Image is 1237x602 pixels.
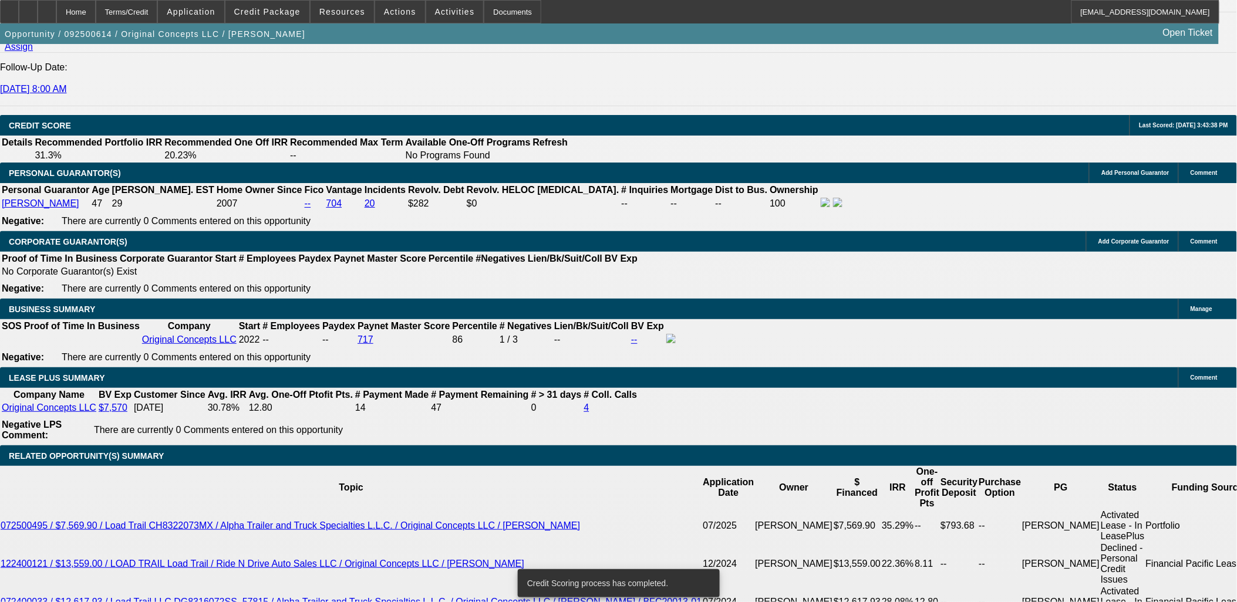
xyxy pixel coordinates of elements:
span: Last Scored: [DATE] 3:43:38 PM [1139,122,1228,128]
th: Proof of Time In Business [23,320,140,332]
b: Avg. One-Off Ptofit Pts. [249,390,353,400]
th: Proof of Time In Business [1,253,118,265]
b: # Employees [239,253,296,263]
span: CORPORATE GUARANTOR(S) [9,237,127,246]
b: Revolv. Debt [408,185,464,195]
img: linkedin-icon.png [833,198,842,207]
td: 47 [91,197,110,210]
a: -- [305,198,311,208]
td: [PERSON_NAME] [1022,509,1101,542]
b: Start [215,253,236,263]
div: Credit Scoring process has completed. [518,569,715,597]
a: 072500495 / $7,569.90 / Load Trail CH8322073MX / Alpha Trailer and Truck Specialties L.L.C. / Ori... [1,520,580,530]
span: Resources [319,7,365,16]
td: -- [554,333,629,346]
b: Company [168,321,211,331]
span: Add Corporate Guarantor [1098,238,1169,245]
td: 8.11 [915,542,941,586]
td: 31.3% [34,150,163,161]
b: # Payment Remaining [431,390,528,400]
td: 47 [430,402,529,414]
a: $7,570 [99,403,127,412]
span: CREDIT SCORE [9,121,71,130]
td: Declined - Personal Credit Issues [1100,542,1145,586]
td: [PERSON_NAME] [755,542,834,586]
span: BUSINESS SUMMARY [9,305,95,314]
th: Refresh [532,137,569,148]
b: Corporate Guarantor [120,253,213,263]
td: 20.23% [164,150,288,161]
th: Recommended One Off IRR [164,137,288,148]
td: Activated Lease - In LeasePlus [1100,509,1145,542]
td: -- [621,197,669,210]
b: Percentile [453,321,497,331]
b: Negative LPS Comment: [2,420,62,440]
b: Ownership [770,185,818,195]
button: Resources [311,1,374,23]
b: Paydex [322,321,355,331]
td: 14 [355,402,429,414]
b: Mortgage [671,185,713,195]
b: Paydex [299,253,332,263]
b: Paynet Master Score [334,253,426,263]
b: Negative: [2,216,44,226]
td: -- [978,509,1022,542]
b: #Negatives [476,253,526,263]
th: Owner [755,466,834,509]
th: SOS [1,320,22,332]
b: # Payment Made [355,390,429,400]
b: Negative: [2,352,44,362]
td: 12.80 [248,402,353,414]
td: -- [670,197,714,210]
td: -- [289,150,404,161]
button: Credit Package [225,1,309,23]
span: -- [262,334,269,344]
b: Fico [305,185,324,195]
span: Actions [384,7,416,16]
span: PERSONAL GUARANTOR(S) [9,168,121,178]
th: Security Deposit [940,466,978,509]
b: Avg. IRR [208,390,247,400]
span: There are currently 0 Comments entered on this opportunity [62,283,311,293]
a: Open Ticket [1158,23,1218,43]
b: # > 31 days [531,390,582,400]
span: 2007 [217,198,238,208]
a: 122400121 / $13,559.00 / LOAD TRAIL Load Trail / Ride N Drive Auto Sales LLC / Original Concepts ... [1,559,524,569]
td: 2022 [238,333,261,346]
div: 86 [453,334,497,345]
th: PG [1022,466,1101,509]
td: 29 [112,197,215,210]
td: 30.78% [207,402,247,414]
th: Recommended Portfolio IRR [34,137,163,148]
td: [PERSON_NAME] [755,509,834,542]
button: Activities [426,1,484,23]
b: Company Name [14,390,85,400]
span: There are currently 0 Comments entered on this opportunity [94,425,343,435]
span: Comment [1191,238,1218,245]
th: Purchase Option [978,466,1022,509]
a: 704 [326,198,342,208]
span: Add Personal Guarantor [1101,170,1169,176]
b: Start [239,321,260,331]
th: IRR [881,466,914,509]
td: -- [978,542,1022,586]
td: [DATE] [133,402,206,414]
th: Recommended Max Term [289,137,404,148]
a: [PERSON_NAME] [2,198,79,208]
td: $0 [466,197,620,210]
button: Actions [375,1,425,23]
b: BV Exp [99,390,132,400]
td: No Corporate Guarantor(s) Exist [1,266,643,278]
b: [PERSON_NAME]. EST [112,185,214,195]
th: Available One-Off Programs [405,137,531,148]
span: Application [167,7,215,16]
th: Status [1100,466,1145,509]
td: -- [322,333,356,346]
span: Credit Package [234,7,301,16]
span: Activities [435,7,475,16]
b: Paynet Master Score [358,321,450,331]
b: # Employees [262,321,320,331]
td: 07/2025 [702,509,754,542]
td: -- [915,509,941,542]
a: Original Concepts LLC [142,334,237,344]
